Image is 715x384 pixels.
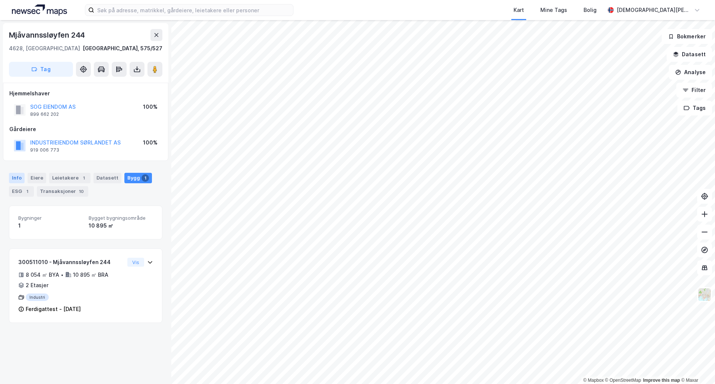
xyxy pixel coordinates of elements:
[9,125,162,134] div: Gårdeiere
[89,221,153,230] div: 10 895 ㎡
[83,44,162,53] div: [GEOGRAPHIC_DATA], 575/527
[124,173,152,183] div: Bygg
[127,258,144,267] button: Vis
[28,173,46,183] div: Eiere
[678,348,715,384] iframe: Chat Widget
[9,62,73,77] button: Tag
[89,215,153,221] span: Bygget bygningsområde
[514,6,524,15] div: Kart
[643,378,680,383] a: Improve this map
[540,6,567,15] div: Mine Tags
[18,221,83,230] div: 1
[667,47,712,62] button: Datasett
[9,44,80,53] div: 4628, [GEOGRAPHIC_DATA]
[143,138,158,147] div: 100%
[73,270,108,279] div: 10 895 ㎡ BRA
[30,147,59,153] div: 919 006 773
[26,270,59,279] div: 8 054 ㎡ BYA
[584,6,597,15] div: Bolig
[678,348,715,384] div: Kontrollprogram for chat
[617,6,691,15] div: [DEMOGRAPHIC_DATA][PERSON_NAME]
[93,173,121,183] div: Datasett
[143,102,158,111] div: 100%
[26,305,81,314] div: Ferdigattest - [DATE]
[18,215,83,221] span: Bygninger
[583,378,604,383] a: Mapbox
[669,65,712,80] button: Analyse
[30,111,59,117] div: 899 662 202
[49,173,90,183] div: Leietakere
[9,173,25,183] div: Info
[80,174,88,182] div: 1
[12,4,67,16] img: logo.a4113a55bc3d86da70a041830d287a7e.svg
[605,378,641,383] a: OpenStreetMap
[26,281,48,290] div: 2 Etasjer
[94,4,293,16] input: Søk på adresse, matrikkel, gårdeiere, leietakere eller personer
[697,288,712,302] img: Z
[9,29,86,41] div: Mjåvannssløyfen 244
[37,186,88,197] div: Transaksjoner
[77,188,85,195] div: 10
[676,83,712,98] button: Filter
[18,258,124,267] div: 300511010 - Mjåvannssløyfen 244
[142,174,149,182] div: 1
[9,186,34,197] div: ESG
[662,29,712,44] button: Bokmerker
[61,272,64,278] div: •
[677,101,712,115] button: Tags
[23,188,31,195] div: 1
[9,89,162,98] div: Hjemmelshaver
